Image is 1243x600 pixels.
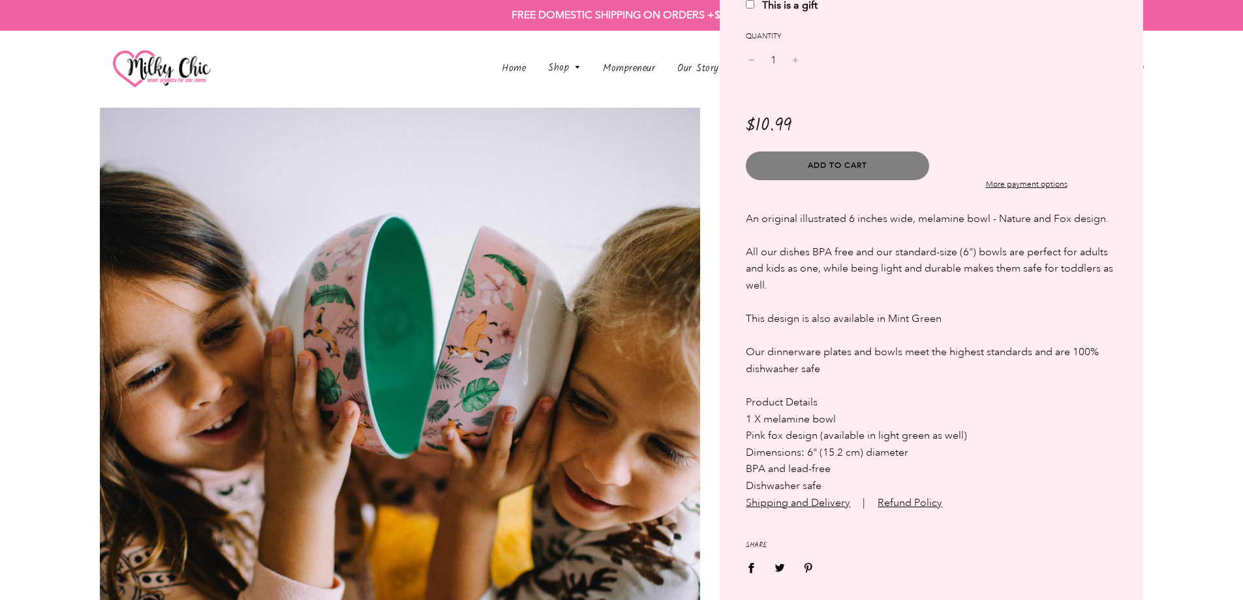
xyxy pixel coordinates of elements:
button: Add to Cart [746,151,928,180]
span: $10.99 [746,111,791,140]
img: milkychic [113,50,211,87]
a: Share on Facebook [746,554,764,582]
a: Our Story [668,54,729,84]
div: An original illustrated 6 inches wide, melamine bowl - Nature and Fox design. All our dishes BPA ... [746,211,1117,512]
a: Shop [538,54,591,83]
strong: FREE DOMESTIC SHIPPING ON ORDERS +$50 [512,8,732,21]
a: More payment options [962,178,1090,191]
input: quantity [746,49,801,72]
a: Share on Pinterest [795,554,821,582]
div: Share [746,541,1117,550]
span: | [863,496,865,509]
a: Refund Policy [878,496,942,509]
a: Mompreneur [593,54,665,84]
a: Shipping and Delivery [746,496,850,509]
span: Add to Cart [808,161,867,170]
label: Quantity [746,31,781,43]
a: Home [492,54,536,84]
a: Share on Twitter [767,554,793,582]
